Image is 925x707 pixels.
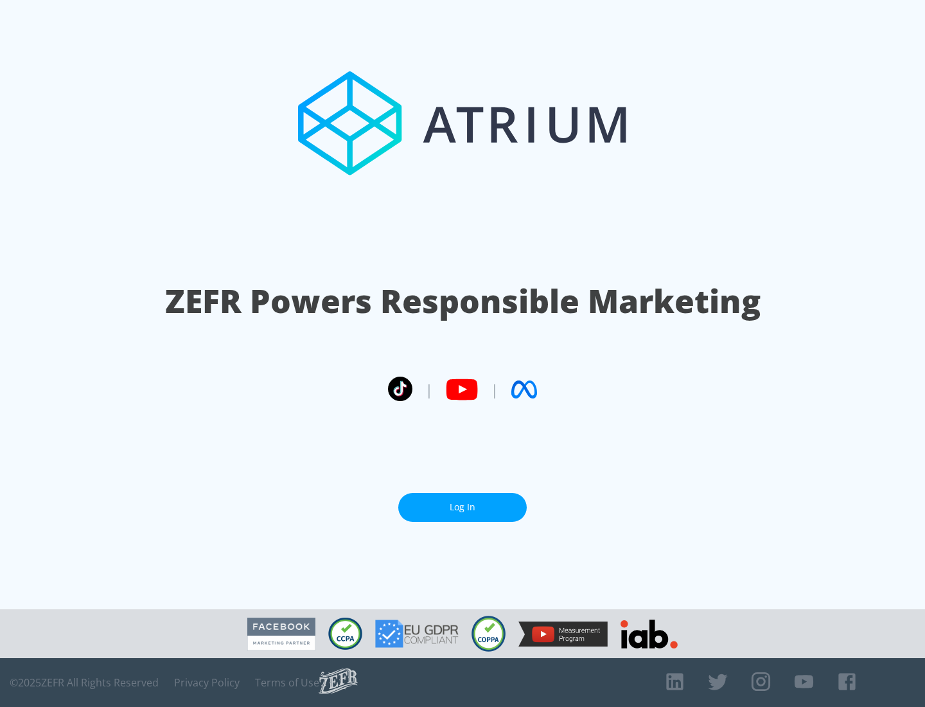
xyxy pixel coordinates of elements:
span: © 2025 ZEFR All Rights Reserved [10,676,159,689]
a: Log In [398,493,527,522]
img: Facebook Marketing Partner [247,618,315,650]
img: YouTube Measurement Program [518,622,608,647]
span: | [491,380,498,399]
img: CCPA Compliant [328,618,362,650]
img: COPPA Compliant [471,616,506,652]
img: IAB [621,620,678,649]
a: Privacy Policy [174,676,240,689]
a: Terms of Use [255,676,319,689]
span: | [425,380,433,399]
h1: ZEFR Powers Responsible Marketing [165,279,761,323]
img: GDPR Compliant [375,620,459,648]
